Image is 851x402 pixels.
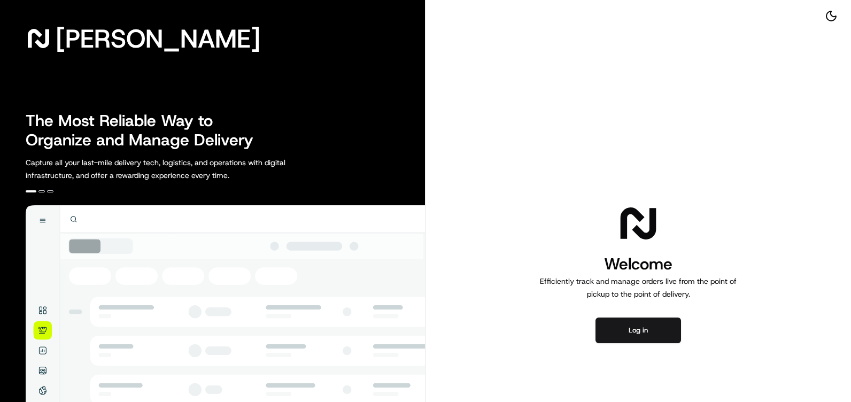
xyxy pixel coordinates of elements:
button: Log in [595,318,681,343]
h1: Welcome [536,253,741,275]
p: Capture all your last-mile delivery tech, logistics, and operations with digital infrastructure, ... [26,156,334,182]
h2: The Most Reliable Way to Organize and Manage Delivery [26,111,265,150]
span: [PERSON_NAME] [56,28,260,49]
p: Efficiently track and manage orders live from the point of pickup to the point of delivery. [536,275,741,300]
